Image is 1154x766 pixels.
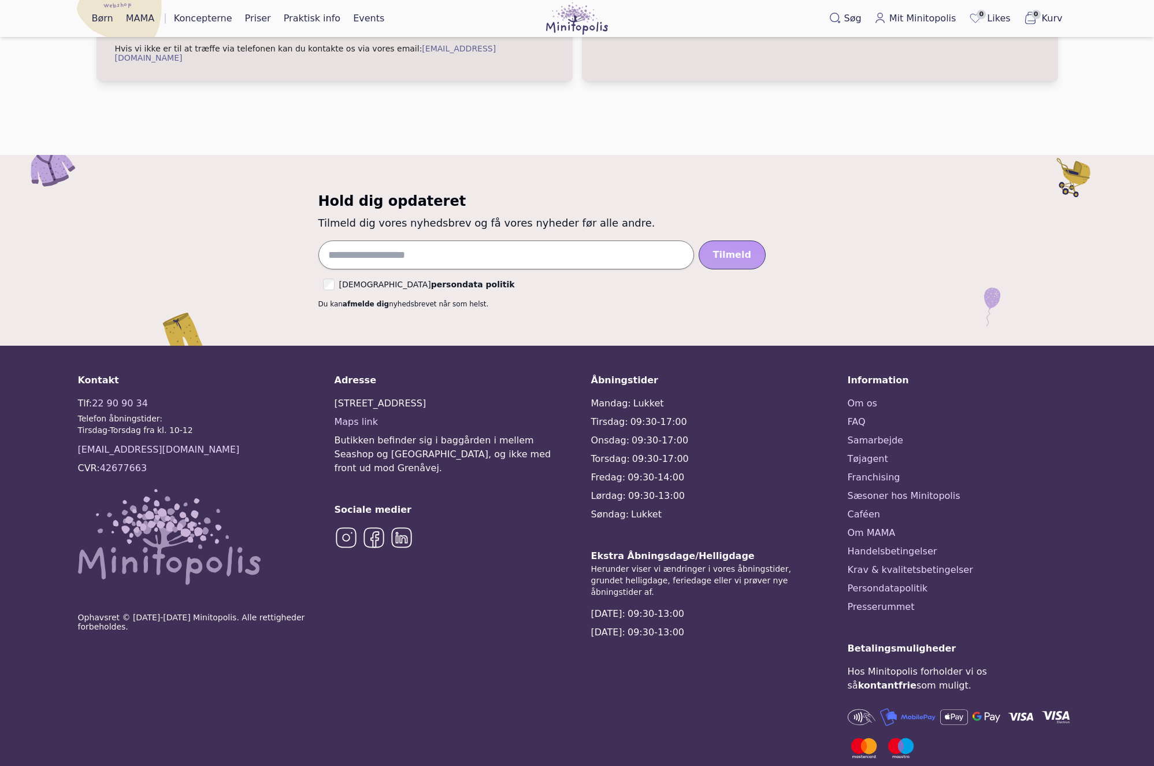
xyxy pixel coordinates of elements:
a: Samarbejde [848,434,1077,447]
img: Maestro logo [885,735,917,761]
label: [DEMOGRAPHIC_DATA] [339,280,515,289]
div: Hos Minitopolis forholder vi os så som muligt. [848,665,1077,693]
a: MAMA [121,9,159,28]
span: Fredag: [591,472,626,483]
a: Sæsoner hos Minitopolis [848,489,1077,503]
div: Betalingsmuligheder [848,642,1077,656]
p: Tilmeld dig vores nyhedsbrev og få vores nyheder før alle andre. [318,215,836,231]
div: Telefon åbningstider: [78,413,193,424]
div: Ekstra Åbningsdage/Helligdage [591,549,820,598]
span: Lørdag: [591,490,626,501]
a: Praktisk info [279,9,345,28]
img: Google Pay logo [973,704,1000,731]
a: Børn [87,9,118,28]
div: Adresse [335,373,563,387]
span: Mandag: [591,398,631,409]
a: FAQ [848,415,1077,429]
span: Torsdag: [591,453,630,464]
span: Tirsdag: [591,416,628,427]
a: Caféen [848,508,1077,521]
div: 09:30-13:00 [628,626,684,639]
img: Instagram icon [335,526,358,549]
span: Likes [987,12,1010,25]
div: CVR: [78,461,147,475]
a: Om os [848,397,1077,410]
img: Mobile Pay logo [880,704,936,731]
img: Apple Pay logo [940,704,968,731]
a: 0Likes [964,9,1015,28]
span: kontantfrie [858,680,916,691]
button: Søg [825,9,866,28]
img: LinkedIn icon [390,526,413,549]
a: afmelde dig [343,300,389,308]
h3: Hold dig opdateret [318,192,836,210]
a: Franchising [848,471,1077,484]
span: 09:30-13:00 [628,490,685,501]
span: Mit Minitopolis [889,12,956,25]
button: 0Kurv [1019,9,1067,28]
span: 09:30-17:00 [632,435,688,446]
a: Priser [240,9,276,28]
a: [EMAIL_ADDRESS][DOMAIN_NAME] [78,443,240,457]
span: Lukket [631,509,662,520]
img: Visa Electron logo [1042,704,1070,731]
img: Minitopolis logo [546,2,608,35]
div: 09:30-13:00 [628,607,684,621]
a: Krav & kvalitetsbetingelser [848,563,1077,577]
a: Maps link [335,416,378,427]
img: Contantless [848,704,875,731]
span: Onsdag: [591,435,630,446]
div: Sociale medier [335,503,563,517]
span: Søg [844,12,862,25]
a: 42677663 [100,462,147,473]
div: Tirsdag-Torsdag fra kl. 10-12 [78,424,193,436]
button: Tilmeld [699,240,766,269]
div: Herunder viser vi ændringer i vores åbningstider, grundet helligdage, feriedage eller vi prøver n... [591,563,820,598]
img: Visa logo [1005,704,1037,731]
span: 0 [1031,10,1041,19]
a: Events [348,9,389,28]
div: Information [848,373,1077,387]
span: Kurv [1042,12,1063,25]
img: Mastercard logo [848,735,880,761]
a: Tøjagent [848,452,1077,466]
img: Facebook icon [362,526,385,549]
a: Handelsbetingelser [848,545,1077,558]
a: Om MAMA [848,526,1077,540]
span: Lukket [633,398,664,409]
div: Kontakt [78,373,307,387]
span: 09:30-17:00 [630,416,687,427]
a: Persondatapolitik [848,582,1077,595]
span: 0 [977,10,986,19]
a: Mit Minitopolis [870,9,961,28]
a: Presserummet [848,600,1077,614]
div: Åbningstider [591,373,820,387]
a: [EMAIL_ADDRESS][DOMAIN_NAME] [115,44,496,62]
div: Du kan nyhedsbrevet når som helst. [318,299,836,309]
div: Tlf: [78,397,193,410]
span: 09:30-17:00 [632,453,689,464]
a: Koncepterne [169,9,237,28]
span: [DATE]: [591,608,626,619]
span: 09:30-14:00 [628,472,684,483]
p: Ophavsret © [DATE]-[DATE] Minitopolis. Alle rettigheder forbeholdes. [78,613,307,631]
a: persondata politik [431,280,515,289]
div: [STREET_ADDRESS] [335,397,563,410]
span: Tilmeld [713,249,751,260]
span: Søndag: [591,509,629,520]
p: Hvis vi ikke er til at træffe via telefonen kan du kontakte os via vores email: [115,44,554,62]
img: Minitopolis logo [78,489,261,586]
span: Butikken befinder sig i baggården i mellem Seashop og [GEOGRAPHIC_DATA], og ikke med front ud mod... [335,434,563,475]
span: [DATE]: [591,627,626,638]
a: 22 90 90 34 [92,398,148,409]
